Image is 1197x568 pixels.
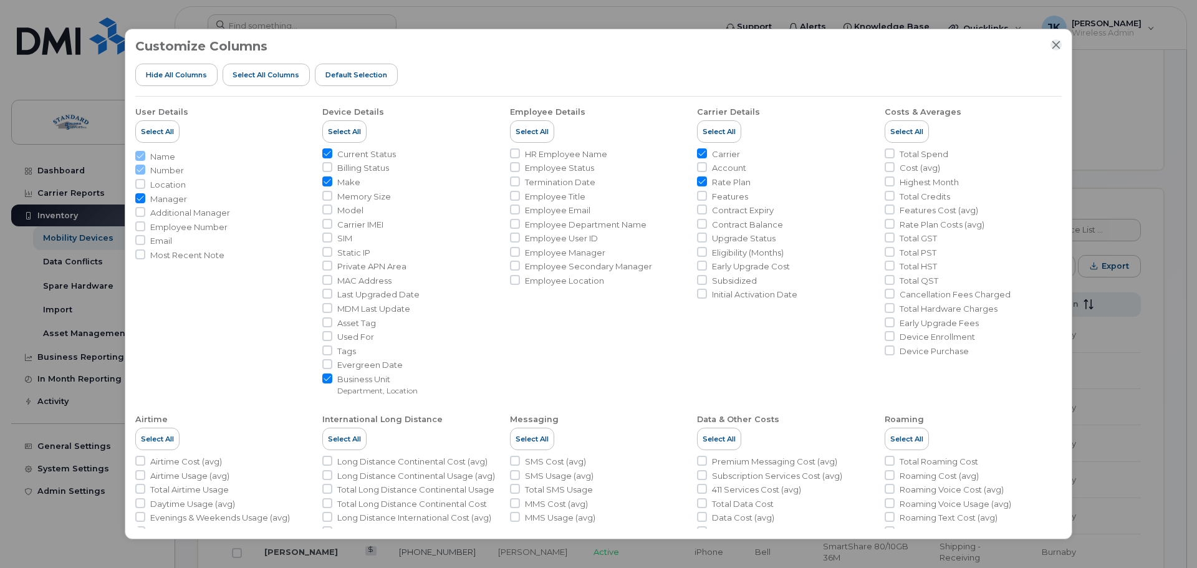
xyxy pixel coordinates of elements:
[525,261,652,272] span: Employee Secondary Manager
[525,247,605,259] span: Employee Manager
[712,148,740,160] span: Carrier
[525,275,604,287] span: Employee Location
[885,120,929,143] button: Select All
[223,64,310,86] button: Select all Columns
[150,484,229,496] span: Total Airtime Usage
[150,498,235,510] span: Daytime Usage (avg)
[337,191,391,203] span: Memory Size
[328,127,361,137] span: Select All
[885,107,961,118] div: Costs & Averages
[337,219,383,231] span: Carrier IMEI
[328,434,361,444] span: Select All
[712,512,774,524] span: Data Cost (avg)
[712,261,790,272] span: Early Upgrade Cost
[900,219,984,231] span: Rate Plan Costs (avg)
[150,456,222,468] span: Airtime Cost (avg)
[900,317,979,329] span: Early Upgrade Fees
[890,127,923,137] span: Select All
[337,386,418,395] small: Department, Location
[900,512,997,524] span: Roaming Text Cost (avg)
[337,233,352,244] span: SIM
[322,120,367,143] button: Select All
[900,205,978,216] span: Features Cost (avg)
[525,233,598,244] span: Employee User ID
[900,470,979,482] span: Roaming Cost (avg)
[141,127,174,137] span: Select All
[337,303,410,315] span: MDM Last Update
[135,107,188,118] div: User Details
[150,151,175,163] span: Name
[135,414,168,425] div: Airtime
[322,107,384,118] div: Device Details
[510,120,554,143] button: Select All
[135,120,180,143] button: Select All
[712,233,776,244] span: Upgrade Status
[337,331,374,343] span: Used For
[900,191,950,203] span: Total Credits
[885,414,924,425] div: Roaming
[150,512,290,524] span: Evenings & Weekends Usage (avg)
[890,434,923,444] span: Select All
[712,176,751,188] span: Rate Plan
[697,107,760,118] div: Carrier Details
[337,345,356,357] span: Tags
[697,414,779,425] div: Data & Other Costs
[703,434,736,444] span: Select All
[697,428,741,450] button: Select All
[525,176,595,188] span: Termination Date
[900,345,969,357] span: Device Purchase
[337,205,363,216] span: Model
[712,526,797,538] span: Daytime Data Usage
[337,275,392,287] span: MAC Address
[712,247,784,259] span: Eligibility (Months)
[322,428,367,450] button: Select All
[146,70,207,80] span: Hide All Columns
[150,165,184,176] span: Number
[337,261,406,272] span: Private APN Area
[525,191,585,203] span: Employee Title
[150,179,186,191] span: Location
[135,39,267,53] h3: Customize Columns
[233,70,299,80] span: Select all Columns
[900,247,936,259] span: Total PST
[525,470,594,482] span: SMS Usage (avg)
[135,64,218,86] button: Hide All Columns
[150,235,172,247] span: Email
[900,233,937,244] span: Total GST
[712,470,842,482] span: Subscription Services Cost (avg)
[900,289,1011,301] span: Cancellation Fees Charged
[900,176,959,188] span: Highest Month
[525,205,590,216] span: Employee Email
[900,484,1004,496] span: Roaming Voice Cost (avg)
[516,127,549,137] span: Select All
[337,373,418,385] span: Business Unit
[315,64,398,86] button: Default Selection
[885,428,929,450] button: Select All
[525,484,593,496] span: Total SMS Usage
[337,176,360,188] span: Make
[510,107,585,118] div: Employee Details
[516,434,549,444] span: Select All
[337,162,389,174] span: Billing Status
[150,193,187,205] span: Manager
[900,526,1005,538] span: Roaming Text Usage (avg)
[525,162,594,174] span: Employee Status
[1050,39,1062,51] button: Close
[337,289,420,301] span: Last Upgraded Date
[712,484,801,496] span: 411 Services Cost (avg)
[525,148,607,160] span: HR Employee Name
[337,470,495,482] span: Long Distance Continental Usage (avg)
[337,148,396,160] span: Current Status
[141,434,174,444] span: Select All
[712,162,746,174] span: Account
[150,249,224,261] span: Most Recent Note
[712,289,797,301] span: Initial Activation Date
[337,512,491,524] span: Long Distance International Cost (avg)
[712,275,757,287] span: Subsidized
[337,456,488,468] span: Long Distance Continental Cost (avg)
[150,221,228,233] span: Employee Number
[900,275,938,287] span: Total QST
[337,317,376,329] span: Asset Tag
[900,303,997,315] span: Total Hardware Charges
[135,428,180,450] button: Select All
